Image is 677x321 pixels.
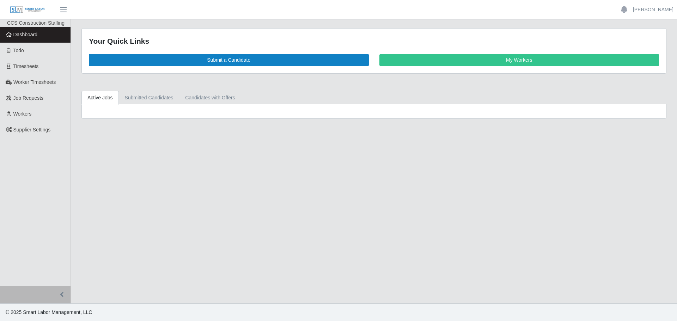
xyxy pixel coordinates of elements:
span: Workers [13,111,32,117]
a: [PERSON_NAME] [633,6,673,13]
span: © 2025 Smart Labor Management, LLC [6,309,92,315]
span: Todo [13,48,24,53]
span: Supplier Settings [13,127,51,132]
span: Dashboard [13,32,38,37]
a: Active Jobs [81,91,119,105]
a: Candidates with Offers [179,91,241,105]
span: Timesheets [13,63,39,69]
img: SLM Logo [10,6,45,14]
span: Worker Timesheets [13,79,56,85]
a: My Workers [379,54,659,66]
span: Job Requests [13,95,44,101]
a: Submitted Candidates [119,91,179,105]
a: Submit a Candidate [89,54,369,66]
div: Your Quick Links [89,36,659,47]
span: CCS Construction Staffing [7,20,65,26]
